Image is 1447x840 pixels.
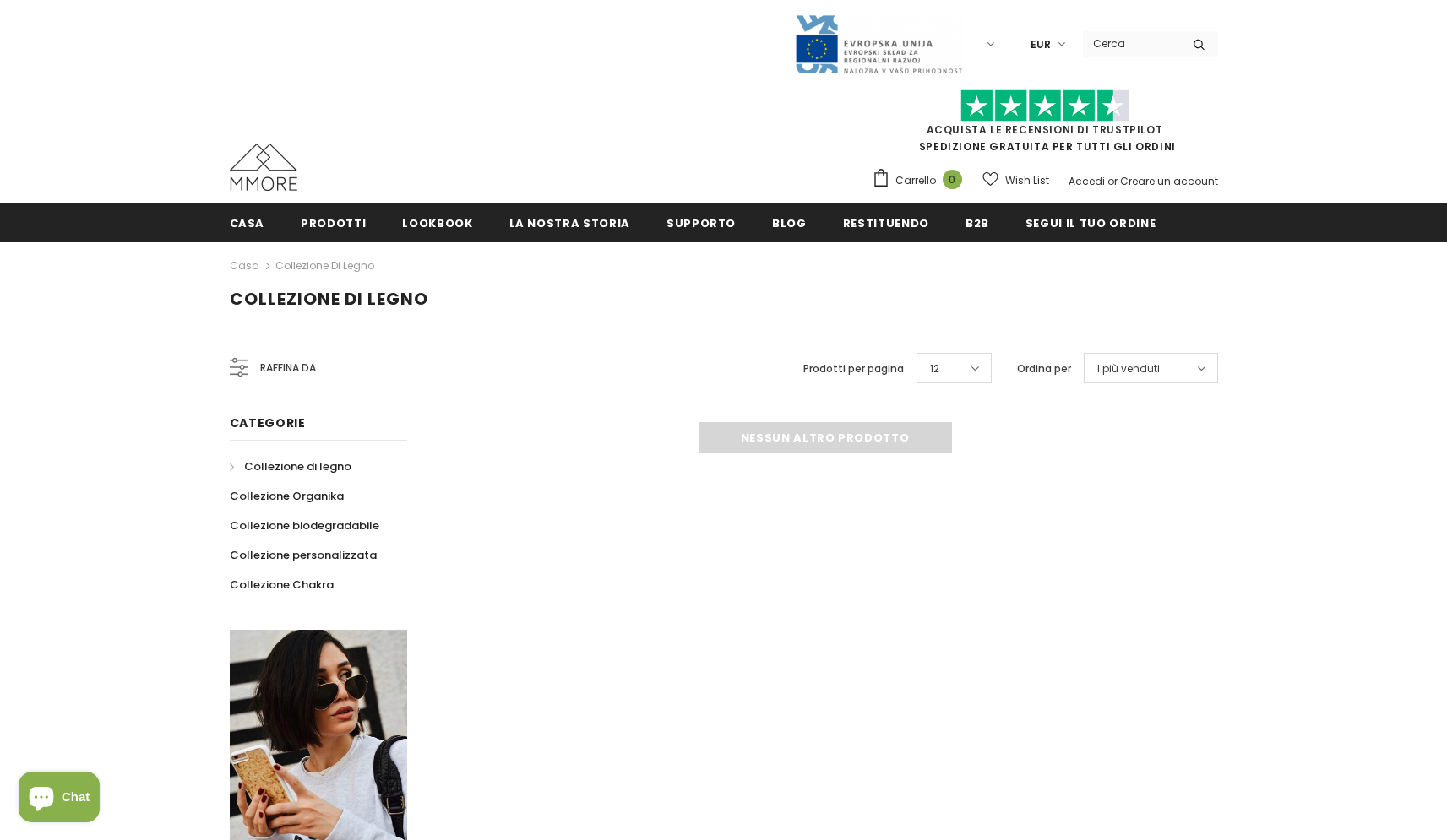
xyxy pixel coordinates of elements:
span: Collezione di legno [230,287,428,311]
a: B2B [966,203,989,241]
span: Collezione Organika [230,488,344,504]
span: Collezione personalizzata [230,547,377,563]
a: Casa [230,203,265,241]
span: Casa [230,215,265,231]
label: Ordina per [1017,360,1071,377]
a: Carrello 0 [872,168,971,193]
span: Categorie [230,415,306,431]
span: Prodotti [301,215,366,231]
a: Acquista le recensioni di TrustPilot [927,122,1163,137]
a: La nostra storia [509,203,630,241]
span: Carrello [895,172,936,189]
span: B2B [966,215,989,231]
a: Restituendo [843,203,929,241]
a: Collezione personalizzata [230,540,377,570]
span: EUR [1031,36,1051,53]
span: or [1107,174,1118,188]
span: Raffina da [260,359,316,377]
a: Collezione di legno [275,258,374,273]
a: supporto [666,203,736,241]
a: Accedi [1069,174,1105,188]
a: Javni Razpis [794,36,963,51]
img: Javni Razpis [794,14,963,75]
span: Restituendo [843,215,929,231]
a: Lookbook [402,203,472,241]
a: Creare un account [1120,174,1218,188]
a: Collezione di legno [230,452,351,481]
span: Collezione di legno [244,458,351,474]
span: Segui il tuo ordine [1025,215,1156,231]
inbox-online-store-chat: Shopify online store chat [14,772,105,826]
a: Collezione biodegradabile [230,511,379,540]
span: SPEDIZIONE GRATUITA PER TUTTI GLI ORDINI [872,97,1218,154]
span: Lookbook [402,215,472,231]
a: Wish List [982,165,1049,195]
a: Collezione Chakra [230,570,334,599]
input: Search Site [1083,31,1180,56]
img: Fidati di Pilot Stars [960,89,1129,122]
span: Collezione biodegradabile [230,518,379,534]
span: supporto [666,215,736,231]
span: Wish List [1005,172,1049,189]
span: I più venduti [1097,360,1160,377]
label: Prodotti per pagina [803,360,904,377]
span: Blog [772,215,807,231]
a: Segui il tuo ordine [1025,203,1156,241]
a: Casa [230,256,259,276]
span: 12 [930,360,939,377]
span: Collezione Chakra [230,577,334,593]
a: Prodotti [301,203,366,241]
img: Casi MMORE [230,144,297,191]
a: Collezione Organika [230,481,344,511]
span: 0 [943,170,962,189]
span: La nostra storia [509,215,630,231]
a: Blog [772,203,807,241]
